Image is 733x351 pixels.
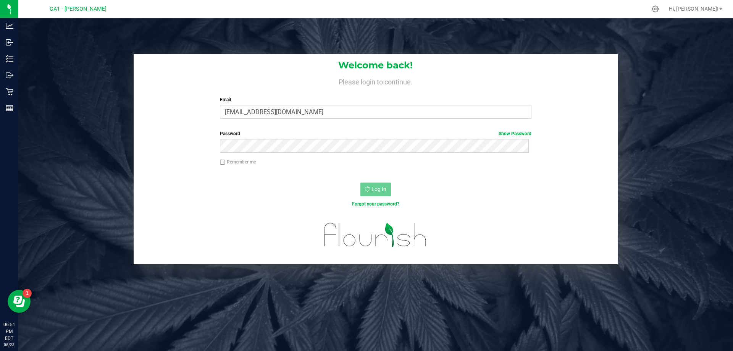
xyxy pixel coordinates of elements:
[352,201,399,207] a: Forgot your password?
[220,131,240,136] span: Password
[6,104,13,112] inline-svg: Reports
[3,342,15,348] p: 08/23
[6,71,13,79] inline-svg: Outbound
[6,88,13,95] inline-svg: Retail
[6,39,13,46] inline-svg: Inbound
[23,289,32,298] iframe: Resource center unread badge
[50,6,107,12] span: GA1 - [PERSON_NAME]
[669,6,718,12] span: Hi, [PERSON_NAME]!
[220,159,256,165] label: Remember me
[134,60,618,70] h1: Welcome back!
[8,290,31,313] iframe: Resource center
[651,5,660,13] div: Manage settings
[6,55,13,63] inline-svg: Inventory
[134,76,618,86] h4: Please login to continue.
[220,160,225,165] input: Remember me
[6,22,13,30] inline-svg: Analytics
[3,321,15,342] p: 06:51 PM EDT
[499,131,531,136] a: Show Password
[220,96,531,103] label: Email
[315,215,436,254] img: flourish_logo.svg
[360,183,391,196] button: Log In
[371,186,386,192] span: Log In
